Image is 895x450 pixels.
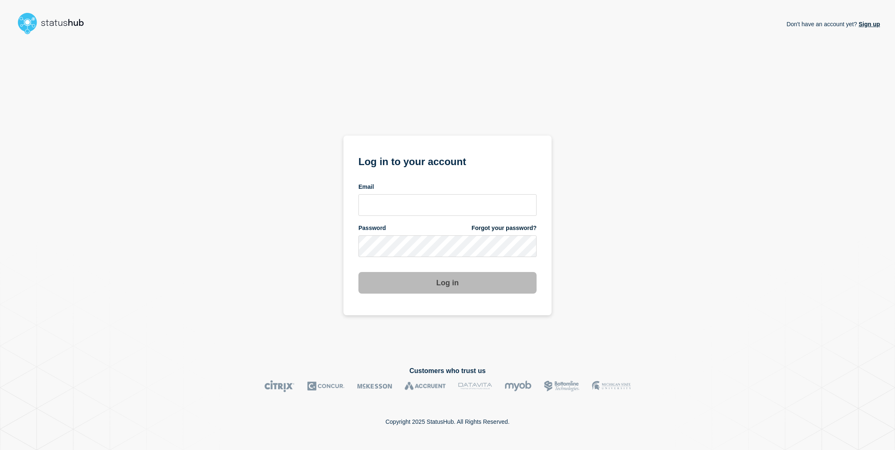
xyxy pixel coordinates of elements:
input: email input [358,194,537,216]
img: MSU logo [592,380,631,392]
h2: Customers who trust us [15,367,880,375]
p: Don't have an account yet? [786,14,880,34]
p: Copyright 2025 StatusHub. All Rights Reserved. [385,418,510,425]
span: Password [358,224,386,232]
a: Sign up [857,21,880,27]
h1: Log in to your account [358,153,537,168]
img: StatusHub logo [15,10,94,37]
img: Citrix logo [264,380,295,392]
img: Bottomline logo [544,380,579,392]
input: password input [358,235,537,257]
button: Log in [358,272,537,294]
img: Concur logo [307,380,345,392]
img: DataVita logo [458,380,492,392]
img: myob logo [505,380,532,392]
img: McKesson logo [357,380,392,392]
a: Forgot your password? [472,224,537,232]
span: Email [358,183,374,191]
img: Accruent logo [405,380,446,392]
